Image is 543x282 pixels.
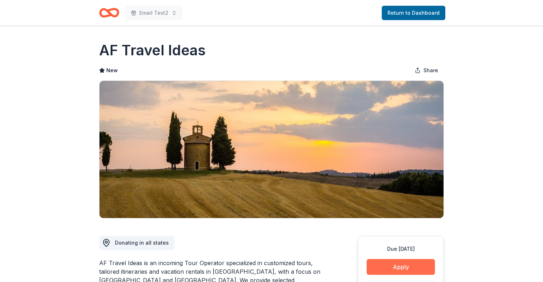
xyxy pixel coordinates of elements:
[99,4,119,21] a: Home
[409,63,444,78] button: Share
[139,9,168,17] span: Email Test2
[99,40,206,60] h1: AF Travel Ideas
[99,81,444,218] img: Image for AF Travel Ideas
[115,240,169,246] span: Donating in all states
[125,6,183,20] button: Email Test2
[106,66,118,75] span: New
[423,66,438,75] span: Share
[382,6,445,20] a: Return to Dashboard
[367,245,435,253] div: Due [DATE]
[367,259,435,275] button: Apply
